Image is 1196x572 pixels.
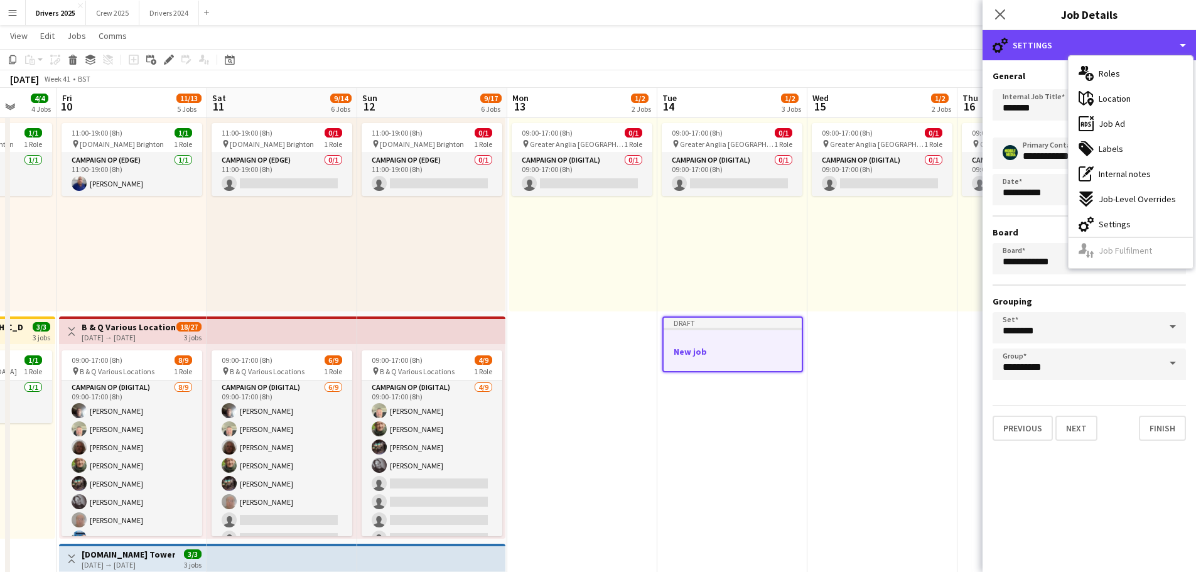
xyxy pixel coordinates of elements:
span: 4/4 [31,94,48,103]
span: Labels [1099,143,1123,154]
span: 1 Role [474,139,492,149]
div: [DATE] → [DATE] [82,560,175,569]
span: Greater Anglia [GEOGRAPHIC_DATA] [530,139,624,149]
span: 0/1 [925,128,942,138]
span: [DOMAIN_NAME] Brighton [230,139,314,149]
button: Previous [993,416,1053,441]
span: 13 [510,99,529,114]
app-job-card: 11:00-19:00 (8h)1/1 [DOMAIN_NAME] Brighton1 RoleCampaign Op (Edge)1/111:00-19:00 (8h)[PERSON_NAME] [62,123,202,196]
span: 0/1 [475,128,492,138]
span: [DOMAIN_NAME] Brighton [80,139,164,149]
h3: [DOMAIN_NAME] Tower Hamlets [82,549,175,560]
div: 09:00-17:00 (8h)8/9 B & Q Various Locations1 RoleCampaign Op (Digital)8/909:00-17:00 (8h)[PERSON_... [62,350,202,536]
div: Draft [664,318,802,328]
span: B & Q Various Locations [230,367,304,376]
span: Sun [362,92,377,104]
span: 0/1 [325,128,342,138]
span: 1/1 [24,128,42,138]
span: 09:00-17:00 (8h) [672,128,723,138]
span: 1/1 [24,355,42,365]
span: [DOMAIN_NAME] Brighton [380,139,464,149]
span: 1 Role [624,139,642,149]
span: Mon [512,92,529,104]
app-job-card: 09:00-17:00 (8h)4/9 B & Q Various Locations1 RoleCampaign Op (Digital)4/909:00-17:00 (8h)[PERSON_... [362,350,502,536]
span: 3/3 [184,549,202,559]
a: Comms [94,28,132,44]
app-job-card: 09:00-17:00 (8h)6/9 B & Q Various Locations1 RoleCampaign Op (Digital)6/909:00-17:00 (8h)[PERSON_... [212,350,352,536]
a: Jobs [62,28,91,44]
span: Greater Anglia [GEOGRAPHIC_DATA] [980,139,1074,149]
app-card-role: Campaign Op (Digital)0/109:00-17:00 (8h) [512,153,652,196]
span: 1/2 [931,94,949,103]
button: Finish [1139,416,1186,441]
span: 1 Role [774,139,792,149]
span: 1 Role [324,139,342,149]
h3: General [993,70,1186,82]
span: 1 Role [174,139,192,149]
app-card-role: Campaign Op (Digital)0/109:00-17:00 (8h) [962,153,1102,196]
span: 1 Role [474,367,492,376]
span: 4/9 [475,355,492,365]
a: View [5,28,33,44]
span: 1 Role [24,139,42,149]
span: 12 [360,99,377,114]
span: 09:00-17:00 (8h) [222,355,272,365]
span: 0/1 [775,128,792,138]
div: 2 Jobs [932,104,951,114]
app-job-card: DraftNew job [662,316,803,372]
span: 8/9 [175,355,192,365]
span: 1 Role [924,139,942,149]
app-job-card: 09:00-17:00 (8h)0/1 Greater Anglia [GEOGRAPHIC_DATA]1 RoleCampaign Op (Digital)0/109:00-17:00 (8h) [962,123,1102,196]
span: 09:00-17:00 (8h) [522,128,573,138]
app-job-card: 11:00-19:00 (8h)0/1 [DOMAIN_NAME] Brighton1 RoleCampaign Op (Edge)0/111:00-19:00 (8h) [362,123,502,196]
span: 6/9 [325,355,342,365]
h3: Job Details [983,6,1196,23]
span: Week 41 [41,74,73,84]
div: BST [78,74,90,84]
div: 3 jobs [184,559,202,569]
div: 3 jobs [184,332,202,342]
a: Edit [35,28,60,44]
span: 1 Role [324,367,342,376]
span: 10 [60,99,72,114]
span: 18/27 [176,322,202,332]
button: Drivers 2024 [139,1,199,25]
app-card-role: Campaign Op (Digital)0/109:00-17:00 (8h) [662,153,802,196]
div: 6 Jobs [481,104,501,114]
app-job-card: 09:00-17:00 (8h)0/1 Greater Anglia [GEOGRAPHIC_DATA]1 RoleCampaign Op (Digital)0/109:00-17:00 (8h) [662,123,802,196]
h3: Board [993,227,1186,238]
app-card-role: Campaign Op (Digital)0/109:00-17:00 (8h) [812,153,952,196]
div: Settings [983,30,1196,60]
app-card-role: Campaign Op (Edge)0/111:00-19:00 (8h) [362,153,502,196]
span: Job-Level Overrides [1099,193,1176,205]
span: Tue [662,92,677,104]
span: Location [1099,93,1131,104]
span: View [10,30,28,41]
app-card-role: Campaign Op (Digital)6/909:00-17:00 (8h)[PERSON_NAME][PERSON_NAME][PERSON_NAME][PERSON_NAME][PERS... [212,380,352,569]
app-job-card: 09:00-17:00 (8h)0/1 Greater Anglia [GEOGRAPHIC_DATA]1 RoleCampaign Op (Digital)0/109:00-17:00 (8h) [512,123,652,196]
span: Fri [62,92,72,104]
div: 4 Jobs [31,104,51,114]
span: 11:00-19:00 (8h) [222,128,272,138]
span: Internal notes [1099,168,1151,180]
span: 9/14 [330,94,352,103]
app-card-role: Campaign Op (Edge)0/111:00-19:00 (8h) [212,153,352,196]
span: 9/17 [480,94,502,103]
div: 3 jobs [33,332,50,342]
span: 11/13 [176,94,202,103]
span: Comms [99,30,127,41]
span: 1 Role [24,367,42,376]
app-job-card: 09:00-17:00 (8h)0/1 Greater Anglia [GEOGRAPHIC_DATA]1 RoleCampaign Op (Digital)0/109:00-17:00 (8h) [812,123,952,196]
span: 09:00-17:00 (8h) [972,128,1023,138]
span: 11 [210,99,226,114]
button: Drivers 2025 [26,1,86,25]
app-card-role: Campaign Op (Digital)4/909:00-17:00 (8h)[PERSON_NAME][PERSON_NAME][PERSON_NAME][PERSON_NAME] [362,380,502,569]
span: Roles [1099,68,1120,79]
span: Edit [40,30,55,41]
div: 11:00-19:00 (8h)0/1 [DOMAIN_NAME] Brighton1 RoleCampaign Op (Edge)0/111:00-19:00 (8h) [212,123,352,196]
